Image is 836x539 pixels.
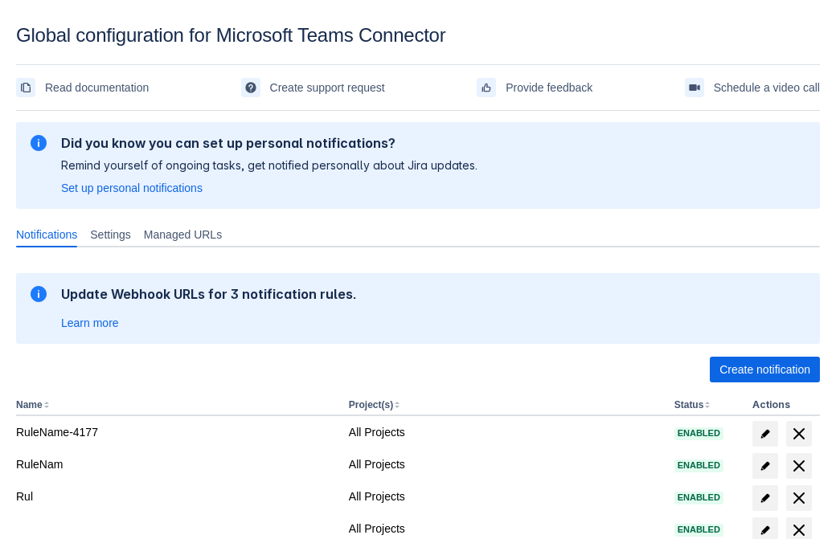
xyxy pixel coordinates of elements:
span: Managed URLs [144,227,222,243]
span: videoCall [688,81,701,94]
span: delete [789,424,809,443]
span: information [29,284,48,304]
span: edit [759,492,772,504]
span: Schedule a video call [714,75,820,100]
span: Create support request [270,75,385,100]
span: delete [789,456,809,476]
span: Enabled [674,461,723,470]
span: Enabled [674,525,723,534]
div: Rul [16,488,336,504]
div: RuleNam [16,456,336,472]
div: Global configuration for Microsoft Teams Connector [16,24,820,47]
span: Settings [90,227,131,243]
button: Name [16,399,43,410]
a: Learn more [61,315,119,331]
a: Read documentation [16,75,149,100]
span: feedback [480,81,493,94]
span: Enabled [674,429,723,438]
a: Set up personal notifications [61,180,203,196]
span: documentation [19,81,32,94]
a: Schedule a video call [685,75,820,100]
th: Actions [746,395,820,416]
h2: Did you know you can set up personal notifications? [61,135,477,151]
span: edit [759,459,772,472]
button: Project(s) [349,399,393,410]
span: delete [789,488,809,508]
div: All Projects [349,488,662,504]
span: edit [759,524,772,537]
h2: Update Webhook URLs for 3 notification rules. [61,286,357,302]
div: All Projects [349,456,662,472]
span: support [244,81,257,94]
span: Read documentation [45,75,149,100]
span: edit [759,427,772,440]
div: All Projects [349,424,662,440]
span: Provide feedback [506,75,592,100]
div: RuleName-4177 [16,424,336,440]
a: Provide feedback [477,75,592,100]
div: All Projects [349,521,662,537]
button: Create notification [710,357,820,382]
p: Remind yourself of ongoing tasks, get notified personally about Jira updates. [61,157,477,174]
span: Create notification [719,357,810,382]
span: Notifications [16,227,77,243]
a: Create support request [241,75,385,100]
span: Enabled [674,493,723,502]
span: information [29,133,48,153]
button: Status [674,399,704,410]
